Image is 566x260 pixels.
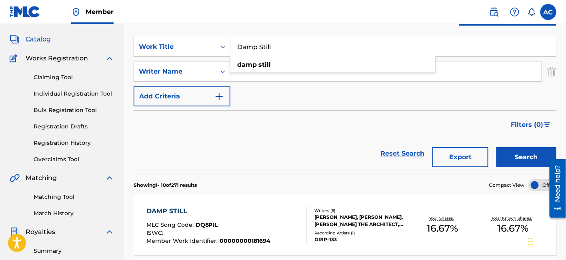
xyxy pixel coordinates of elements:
[528,230,533,254] div: Drag
[237,61,257,68] strong: damp
[489,7,499,17] img: search
[496,147,556,167] button: Search
[489,182,525,189] span: Compact View
[10,15,58,25] a: SummarySummary
[134,195,556,255] a: DAMP STILLMLC Song Code:DQ8PILISWC:Member Work Identifier:00000000181694Writers (6)[PERSON_NAME],...
[314,236,407,243] div: DRIP-133
[105,54,114,63] img: expand
[105,227,114,237] img: expand
[258,61,271,68] strong: still
[314,230,407,236] div: Recording Artists ( 1 )
[34,193,114,201] a: Matching Tool
[492,215,534,221] p: Total Known Shares:
[544,122,551,127] img: filter
[220,237,271,244] span: 00000000181694
[314,214,407,228] div: [PERSON_NAME], [PERSON_NAME], [PERSON_NAME] THE ARCHITECT, [PERSON_NAME], SMITTY THE BG, [PERSON_...
[497,221,528,236] span: 16.67 %
[71,7,81,17] img: Top Rightsholder
[486,4,502,20] a: Public Search
[34,247,114,255] a: Summary
[10,6,40,18] img: MLC Logo
[10,34,51,44] a: CatalogCatalog
[139,67,211,76] div: Writer Name
[134,182,197,189] p: Showing 1 - 10 of 271 results
[544,156,566,221] iframe: Resource Center
[26,227,55,237] span: Royalties
[34,155,114,164] a: Overclaims Tool
[528,8,536,16] div: Notifications
[105,173,114,183] img: expand
[10,173,20,183] img: Matching
[146,229,165,236] span: ISWC :
[26,173,57,183] span: Matching
[34,90,114,98] a: Individual Registration Tool
[507,4,523,20] div: Help
[34,122,114,131] a: Registration Drafts
[196,221,218,228] span: DQ8PIL
[548,62,556,82] img: Delete Criterion
[34,73,114,82] a: Claiming Tool
[34,106,114,114] a: Bulk Registration Tool
[134,86,230,106] button: Add Criteria
[427,221,458,236] span: 16.67 %
[134,37,556,175] form: Search Form
[511,120,544,130] span: Filters ( 0 )
[146,237,220,244] span: Member Work Identifier :
[10,227,19,237] img: Royalties
[510,7,520,17] img: help
[429,215,456,221] p: Your Shares:
[34,139,114,147] a: Registration History
[139,42,211,52] div: Work Title
[146,206,271,216] div: DAMP STILL
[26,34,51,44] span: Catalog
[146,221,196,228] span: MLC Song Code :
[376,145,428,162] a: Reset Search
[34,209,114,218] a: Match History
[86,7,114,16] span: Member
[506,115,556,135] button: Filters (0)
[10,34,19,44] img: Catalog
[214,92,224,101] img: 9d2ae6d4665cec9f34b9.svg
[540,4,556,20] div: User Menu
[10,54,20,63] img: Works Registration
[432,147,488,167] button: Export
[26,54,88,63] span: Works Registration
[314,208,407,214] div: Writers ( 6 )
[526,222,566,260] iframe: Chat Widget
